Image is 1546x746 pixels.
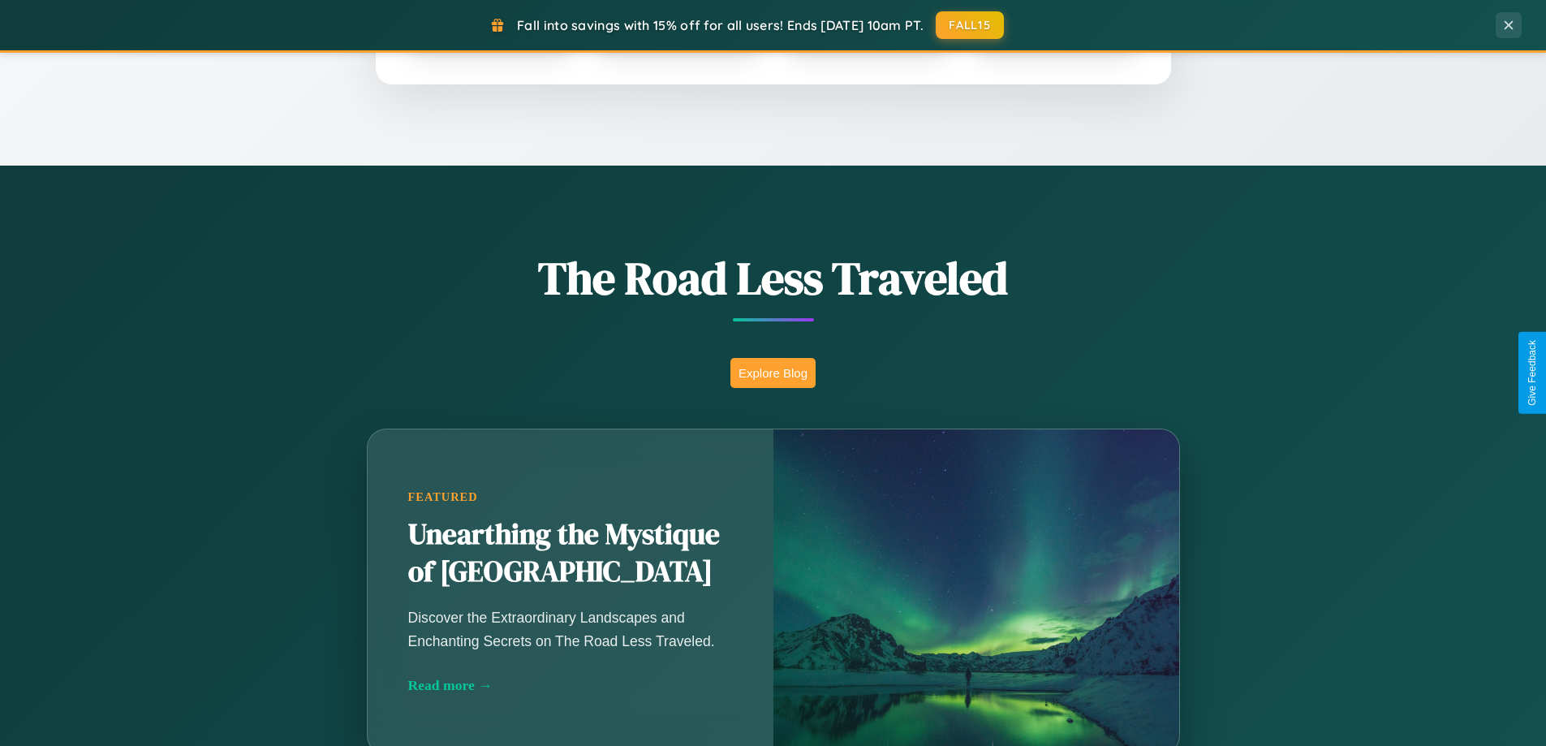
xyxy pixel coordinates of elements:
h1: The Road Less Traveled [286,247,1260,309]
p: Discover the Extraordinary Landscapes and Enchanting Secrets on The Road Less Traveled. [408,606,733,652]
button: FALL15 [936,11,1004,39]
div: Featured [408,490,733,504]
div: Read more → [408,677,733,694]
span: Fall into savings with 15% off for all users! Ends [DATE] 10am PT. [517,17,924,33]
div: Give Feedback [1527,340,1538,406]
button: Explore Blog [730,358,816,388]
h2: Unearthing the Mystique of [GEOGRAPHIC_DATA] [408,516,733,591]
